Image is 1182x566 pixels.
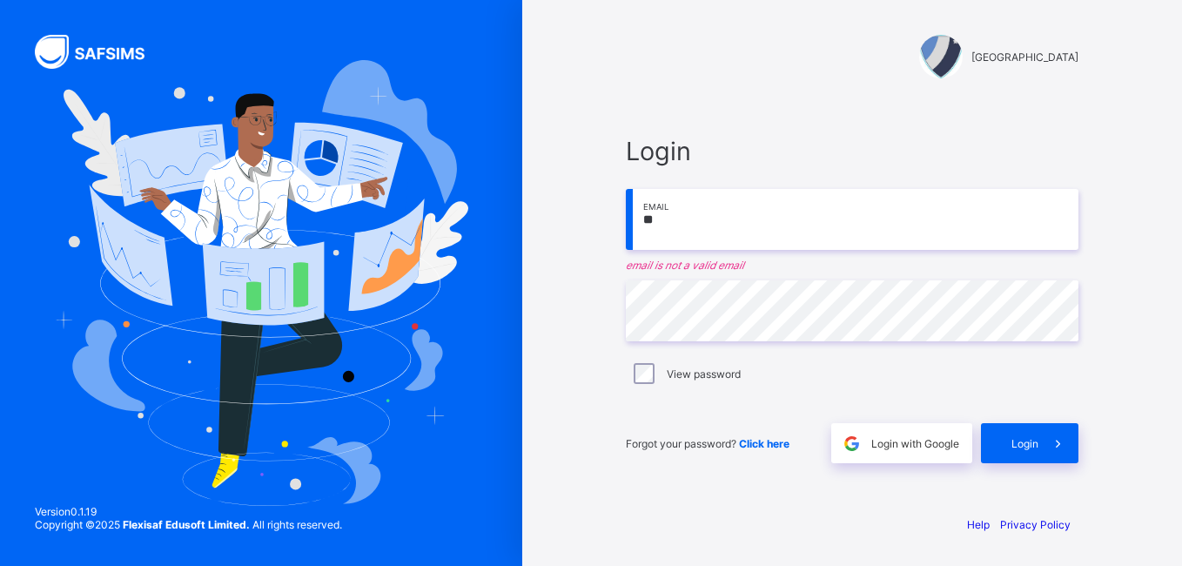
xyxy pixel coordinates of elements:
img: Hero Image [54,60,468,506]
a: Privacy Policy [1000,518,1071,531]
span: Login [1011,437,1038,450]
span: [GEOGRAPHIC_DATA] [971,51,1078,64]
span: Version 0.1.19 [35,505,342,518]
span: Forgot your password? [626,437,789,450]
strong: Flexisaf Edusoft Limited. [123,518,250,531]
span: Login [626,136,1078,166]
span: Copyright © 2025 All rights reserved. [35,518,342,531]
img: google.396cfc9801f0270233282035f929180a.svg [842,434,862,454]
img: SAFSIMS Logo [35,35,165,69]
em: email is not a valid email [626,259,1078,272]
label: View password [667,367,741,381]
a: Help [967,518,990,531]
a: Click here [739,437,789,450]
span: Login with Google [871,437,959,450]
